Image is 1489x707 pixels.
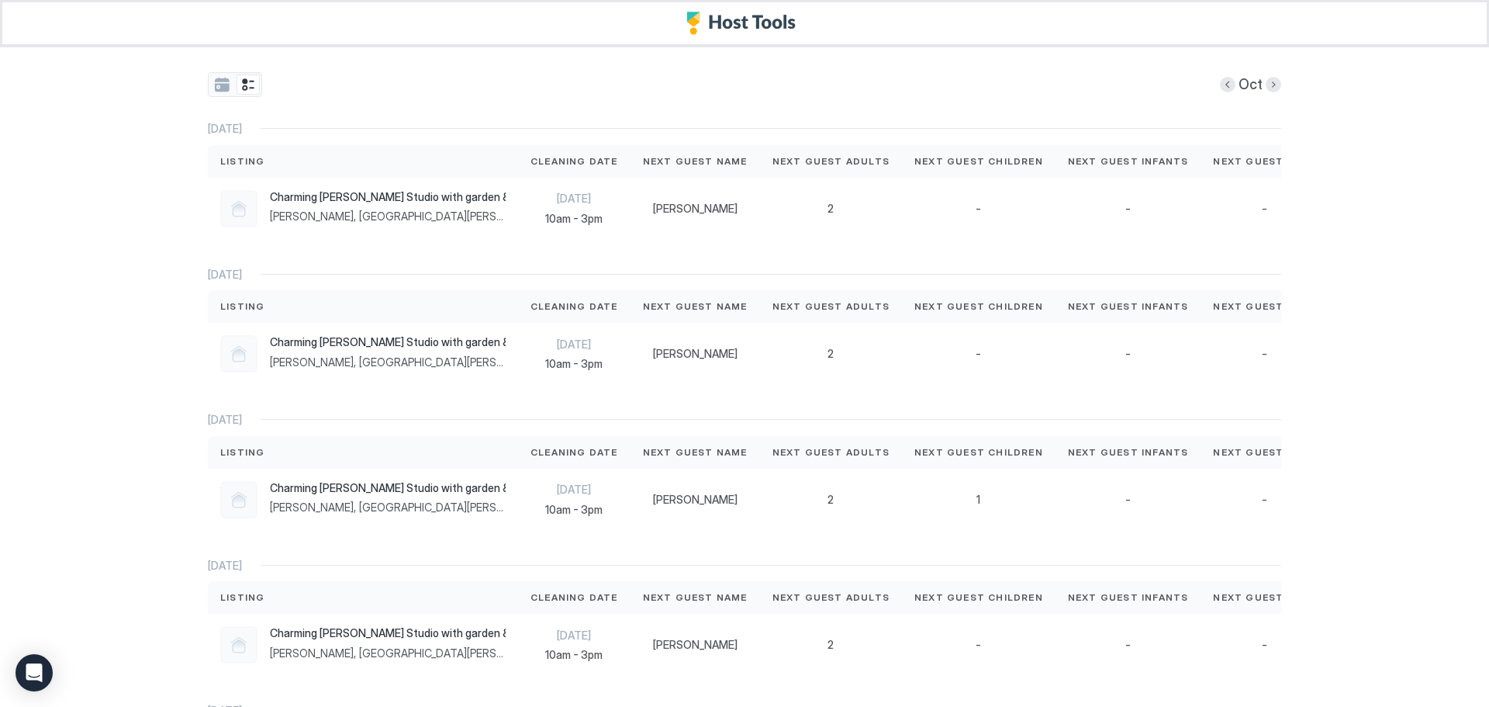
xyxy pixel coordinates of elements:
span: [DATE] [208,268,242,282]
span: - [1262,638,1267,652]
button: Next month [1266,77,1281,92]
span: [PERSON_NAME], [GEOGRAPHIC_DATA][PERSON_NAME], [GEOGRAPHIC_DATA] CH3 [GEOGRAPHIC_DATA] [270,210,506,224]
span: Next Guest Children [914,300,1043,314]
span: [PERSON_NAME] [653,347,738,361]
span: - [1262,347,1267,361]
span: Next Guest Name [643,300,748,314]
span: - [976,347,981,361]
button: Previous month [1220,77,1235,92]
span: Next Guest Adults [772,154,890,168]
span: [PERSON_NAME] [653,493,738,507]
span: Next Guest Infants [1068,445,1189,459]
span: 10am - 3pm [530,357,618,371]
span: Next Guest Name [643,445,748,459]
span: - [1125,347,1131,361]
span: Charming [PERSON_NAME] Studio with garden & free parking [270,626,506,640]
span: Next Guest Name [643,591,748,605]
span: - [1125,493,1131,507]
span: Next Guest Pets [1213,445,1315,459]
span: Cleaning Date [530,445,618,459]
span: Listing [220,300,264,314]
span: 10am - 3pm [530,648,618,662]
span: Next Guest Adults [772,300,890,314]
span: 1 [976,493,980,507]
span: [PERSON_NAME] [653,202,738,216]
span: [PERSON_NAME], [GEOGRAPHIC_DATA][PERSON_NAME], [GEOGRAPHIC_DATA] CH3 [GEOGRAPHIC_DATA] [270,501,506,515]
span: Next Guest Children [914,154,1043,168]
span: Charming [PERSON_NAME] Studio with garden & free parking [270,481,506,495]
span: Next Guest Name [643,154,748,168]
span: [DATE] [208,413,242,427]
div: Open Intercom Messenger [16,654,53,691]
span: 2 [827,638,834,652]
span: [DATE] [530,629,618,643]
span: Next Guest Infants [1068,591,1189,605]
span: Charming [PERSON_NAME] Studio with garden & free parking [270,190,506,204]
span: Cleaning Date [530,591,618,605]
span: [PERSON_NAME] [653,638,738,652]
span: Charming [PERSON_NAME] Studio with garden & free parking [270,335,506,349]
span: Next Guest Children [914,591,1043,605]
span: Cleaning Date [530,300,618,314]
span: 10am - 3pm [530,503,618,517]
span: Listing [220,154,264,168]
span: Next Guest Infants [1068,300,1189,314]
span: Next Guest Pets [1213,154,1315,168]
span: 2 [827,493,834,507]
a: Host Tools Logo [686,12,803,35]
span: 2 [827,347,834,361]
span: Cleaning Date [530,154,618,168]
span: Next Guest Adults [772,445,890,459]
span: [DATE] [530,483,618,497]
span: [DATE] [530,338,618,352]
span: - [1125,638,1131,652]
span: Listing [220,591,264,605]
span: - [1262,493,1267,507]
span: [DATE] [208,559,242,573]
span: Next Guest Pets [1213,300,1315,314]
span: Oct [1239,76,1263,94]
span: Next Guest Adults [772,591,890,605]
span: Listing [220,445,264,459]
span: [PERSON_NAME], [GEOGRAPHIC_DATA][PERSON_NAME], [GEOGRAPHIC_DATA] CH3 [GEOGRAPHIC_DATA] [270,646,506,660]
span: Next Guest Infants [1068,154,1189,168]
span: Next Guest Children [914,445,1043,459]
span: [DATE] [208,122,242,136]
span: Next Guest Pets [1213,591,1315,605]
div: tab-group [208,72,262,97]
span: [DATE] [530,192,618,206]
span: 10am - 3pm [530,212,618,226]
span: - [976,202,981,216]
span: - [1125,202,1131,216]
span: - [976,638,981,652]
span: 2 [827,202,834,216]
span: - [1262,202,1267,216]
span: [PERSON_NAME], [GEOGRAPHIC_DATA][PERSON_NAME], [GEOGRAPHIC_DATA] CH3 [GEOGRAPHIC_DATA] [270,355,506,369]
